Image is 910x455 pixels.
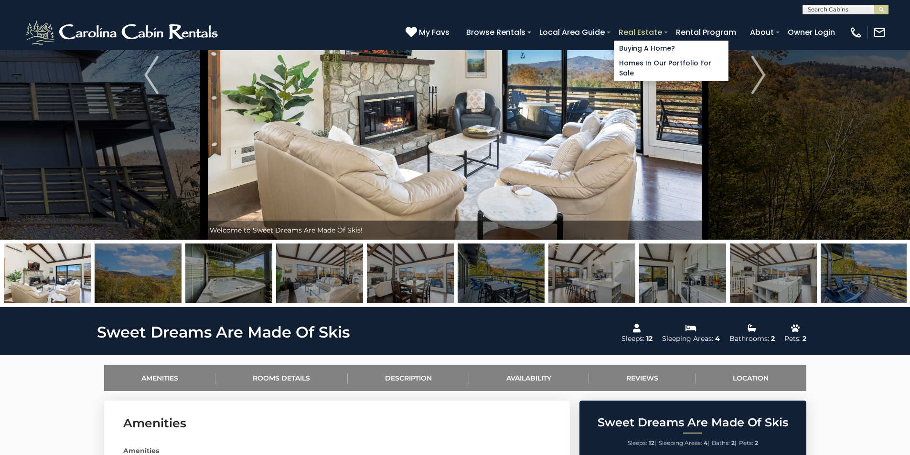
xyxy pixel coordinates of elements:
a: About [745,24,779,41]
span: Baths: [712,439,730,446]
img: 167390716 [458,243,545,303]
strong: 4 [704,439,707,446]
img: White-1-2.png [24,18,222,47]
img: 167530465 [730,243,817,303]
h2: Sweet Dreams Are Made Of Skis [582,416,804,429]
img: 167530462 [4,243,91,303]
img: 167390720 [95,243,182,303]
img: 167390704 [639,243,726,303]
span: Sleeping Areas: [659,439,702,446]
img: phone-regular-white.png [849,26,863,39]
a: Location [696,365,806,391]
img: mail-regular-white.png [873,26,886,39]
img: 167390717 [821,243,908,303]
a: Rental Program [671,24,741,41]
img: 168962302 [185,243,272,303]
a: Owner Login [783,24,840,41]
li: | [712,437,737,449]
li: | [628,437,656,449]
strong: 2 [731,439,735,446]
strong: 12 [649,439,654,446]
img: 167530463 [276,243,363,303]
a: Description [348,365,470,391]
img: 167530464 [548,243,635,303]
img: arrow [144,56,159,94]
a: Real Estate [614,24,667,41]
span: Pets: [739,439,753,446]
strong: 2 [755,439,758,446]
li: | [659,437,709,449]
a: Availability [469,365,589,391]
a: Amenities [104,365,216,391]
span: Sleeps: [628,439,647,446]
a: Homes in Our Portfolio For Sale [614,56,728,81]
a: Browse Rentals [461,24,530,41]
a: My Favs [406,26,452,39]
h3: Amenities [123,415,551,432]
span: My Favs [419,26,450,38]
div: Welcome to Sweet Dreams Are Made Of Skis! [205,221,706,240]
img: arrow [751,56,766,94]
img: 167530466 [367,243,454,303]
a: Rooms Details [215,365,348,391]
a: Reviews [589,365,696,391]
a: Local Area Guide [535,24,610,41]
a: Buying A Home? [614,41,728,56]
